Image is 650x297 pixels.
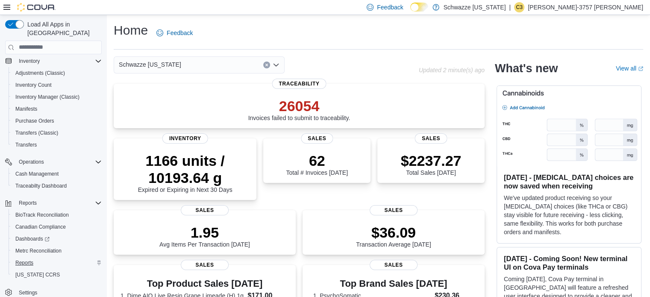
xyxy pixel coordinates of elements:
button: Reports [9,257,105,269]
span: Canadian Compliance [15,223,66,230]
button: Traceabilty Dashboard [9,180,105,192]
button: Metrc Reconciliation [9,245,105,257]
h3: Top Brand Sales [DATE] [313,279,474,289]
div: Invoices failed to submit to traceability. [248,97,350,121]
span: Inventory Manager (Classic) [15,94,79,100]
a: [US_STATE] CCRS [12,270,63,280]
p: $36.09 [356,224,431,241]
div: Transaction Average [DATE] [356,224,431,248]
span: Inventory Manager (Classic) [12,92,102,102]
button: Transfers (Classic) [9,127,105,139]
span: Transfers (Classic) [12,128,102,138]
span: Dashboards [15,235,50,242]
a: Canadian Compliance [12,222,69,232]
span: Sales [181,260,229,270]
a: Transfers (Classic) [12,128,62,138]
h1: Home [114,22,148,39]
button: Canadian Compliance [9,221,105,233]
p: 62 [286,152,347,169]
span: Load All Apps in [GEOGRAPHIC_DATA] [24,20,102,37]
p: Updated 2 minute(s) ago [419,67,485,74]
div: Total Sales [DATE] [401,152,462,176]
span: Sales [370,260,418,270]
a: Dashboards [12,234,53,244]
span: Metrc Reconciliation [15,247,62,254]
a: View allExternal link [616,65,643,72]
span: Dashboards [12,234,102,244]
span: BioTrack Reconciliation [15,212,69,218]
a: Manifests [12,104,41,114]
span: Reports [15,198,102,208]
span: Schwazze [US_STATE] [119,59,181,70]
span: Operations [19,159,44,165]
a: Traceabilty Dashboard [12,181,70,191]
span: [US_STATE] CCRS [15,271,60,278]
button: Adjustments (Classic) [9,67,105,79]
a: Feedback [153,24,196,41]
a: Inventory Manager (Classic) [12,92,83,102]
p: | [509,2,511,12]
div: Avg Items Per Transaction [DATE] [159,224,250,248]
div: Expired or Expiring in Next 30 Days [121,152,250,193]
span: Transfers [12,140,102,150]
div: Total # Invoices [DATE] [286,152,347,176]
button: Clear input [263,62,270,68]
p: $2237.27 [401,152,462,169]
span: Manifests [12,104,102,114]
a: Cash Management [12,169,62,179]
span: Purchase Orders [15,118,54,124]
input: Dark Mode [410,3,428,12]
span: Inventory [15,56,102,66]
span: Cash Management [15,171,59,177]
button: Inventory Manager (Classic) [9,91,105,103]
button: Reports [15,198,40,208]
span: Metrc Reconciliation [12,246,102,256]
span: Canadian Compliance [12,222,102,232]
p: 26054 [248,97,350,115]
button: BioTrack Reconciliation [9,209,105,221]
span: Operations [15,157,102,167]
a: Purchase Orders [12,116,58,126]
a: Dashboards [9,233,105,245]
h3: [DATE] - [MEDICAL_DATA] choices are now saved when receiving [504,173,634,190]
span: Purchase Orders [12,116,102,126]
span: Feedback [377,3,403,12]
button: Inventory [15,56,43,66]
span: Manifests [15,106,37,112]
span: Traceability [272,79,326,89]
span: Cash Management [12,169,102,179]
span: BioTrack Reconciliation [12,210,102,220]
h2: What's new [495,62,558,75]
svg: External link [638,66,643,71]
span: Sales [370,205,418,215]
h3: [DATE] - Coming Soon! New terminal UI on Cova Pay terminals [504,254,634,271]
span: Transfers (Classic) [15,129,58,136]
p: Schwazze [US_STATE] [444,2,506,12]
button: Manifests [9,103,105,115]
a: Adjustments (Classic) [12,68,68,78]
span: Washington CCRS [12,270,102,280]
button: Inventory Count [9,79,105,91]
span: C3 [516,2,522,12]
span: Reports [19,200,37,206]
button: Reports [2,197,105,209]
p: 1.95 [159,224,250,241]
span: Transfers [15,141,37,148]
span: Sales [301,133,333,144]
img: Cova [17,3,56,12]
span: Sales [415,133,447,144]
span: Reports [15,259,33,266]
span: Inventory Count [12,80,102,90]
button: Cash Management [9,168,105,180]
button: Operations [2,156,105,168]
a: Reports [12,258,37,268]
span: Inventory [19,58,40,65]
span: Settings [19,289,37,296]
button: Purchase Orders [9,115,105,127]
span: Traceabilty Dashboard [12,181,102,191]
span: Reports [12,258,102,268]
span: Sales [181,205,229,215]
p: We've updated product receiving so your [MEDICAL_DATA] choices (like THCa or CBG) stay visible fo... [504,194,634,236]
p: [PERSON_NAME]-3757 [PERSON_NAME] [528,2,643,12]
